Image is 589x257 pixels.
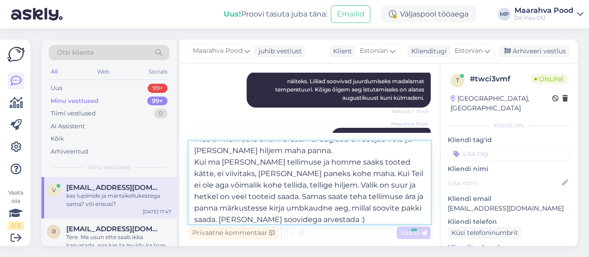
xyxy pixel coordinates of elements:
[450,94,552,113] div: [GEOGRAPHIC_DATA], [GEOGRAPHIC_DATA]
[448,121,571,130] div: Kliendi info
[392,108,428,115] span: Nähtud ✓ 17:45
[381,6,476,23] div: Väljaspool tööaega
[455,46,483,56] span: Estonian
[51,109,96,118] div: Tiimi vestlused
[51,97,98,106] div: Minu vestlused
[51,84,62,93] div: Uus
[448,164,571,174] p: Kliendi nimi
[448,204,571,213] p: [EMAIL_ADDRESS][DOMAIN_NAME]
[448,178,560,188] input: Lisa nimi
[255,46,302,56] div: juhib vestlust
[224,9,327,20] div: Proovi tasuta juba täna:
[66,183,162,192] span: vendeurlm@icloud.com
[514,7,573,14] div: Maarahva Pood
[49,66,59,78] div: All
[275,78,426,101] span: näiteks. Liiliad soovivad juurdumiseks madalamat temperatuuri. Kõige õigem aeg istutamiseks on al...
[154,109,167,118] div: 0
[52,187,56,194] span: v
[147,66,169,78] div: Socials
[499,45,570,57] div: Arhiveeri vestlus
[88,163,130,171] span: Minu vestlused
[51,122,85,131] div: AI Assistent
[66,233,171,250] div: Tere. Ma usun ette saab ikka kasvatada, aga kas ta muidu ka toas kasvab, ei oska teile öelda.
[224,10,241,18] b: Uus!
[448,217,571,227] p: Kliendi telefon
[448,227,522,239] div: Küsi telefoninumbrit
[470,74,531,85] div: # twci3vmf
[7,47,25,62] img: Askly Logo
[448,147,571,160] input: Lisa tag
[408,46,447,56] div: Klienditugi
[531,74,568,84] span: Online
[329,46,352,56] div: Klient
[143,208,171,215] div: [DATE] 17:47
[498,8,511,21] div: MP
[51,147,88,156] div: Arhiveeritud
[448,135,571,145] p: Kliendi tag'id
[514,7,583,22] a: Maarahva PoodDe Visu OÜ
[331,6,370,23] button: Emailid
[360,46,388,56] span: Estonian
[148,84,167,93] div: 99+
[51,134,64,143] div: Kõik
[7,188,24,230] div: Vaata siia
[52,228,56,235] span: r
[7,222,24,230] div: 2 / 3
[66,225,162,233] span: raikoleht12@gmail.com
[391,120,428,127] span: Maarahva Pood
[193,46,243,56] span: Maarahva Pood
[57,48,94,57] span: Otsi kliente
[456,77,459,84] span: t
[95,66,111,78] div: Web
[514,14,573,22] div: De Visu OÜ
[147,97,167,106] div: 99+
[448,194,571,204] p: Kliendi email
[66,192,171,208] div: kas lupiinide ja märtsikellukestega sama? või erisusi?
[448,243,571,252] p: Klienditeekond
